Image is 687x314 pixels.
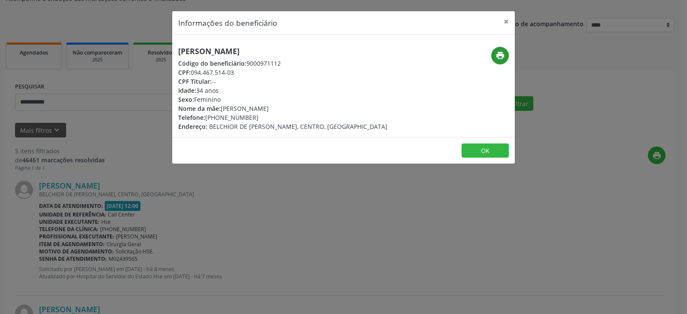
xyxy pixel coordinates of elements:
i: print [495,51,505,60]
span: Endereço: [178,122,207,131]
span: Sexo: [178,95,194,104]
span: BELCHIOR DE [PERSON_NAME], CENTRO, [GEOGRAPHIC_DATA] [209,122,387,131]
h5: Informações do beneficiário [178,17,277,28]
div: 34 anos [178,86,387,95]
div: -- [178,77,387,86]
span: Código do beneficiário: [178,59,246,67]
div: Feminino [178,95,387,104]
div: 094.467.514-03 [178,68,387,77]
span: CPF: [178,68,191,76]
span: Telefone: [178,113,205,122]
span: CPF Titular: [178,77,212,85]
span: Idade: [178,86,196,95]
h5: [PERSON_NAME] [178,47,387,56]
div: [PERSON_NAME] [178,104,387,113]
button: print [491,47,509,64]
div: [PHONE_NUMBER] [178,113,387,122]
div: 9000971112 [178,59,387,68]
span: Nome da mãe: [178,104,221,113]
button: Close [498,11,515,32]
button: OK [462,143,509,158]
